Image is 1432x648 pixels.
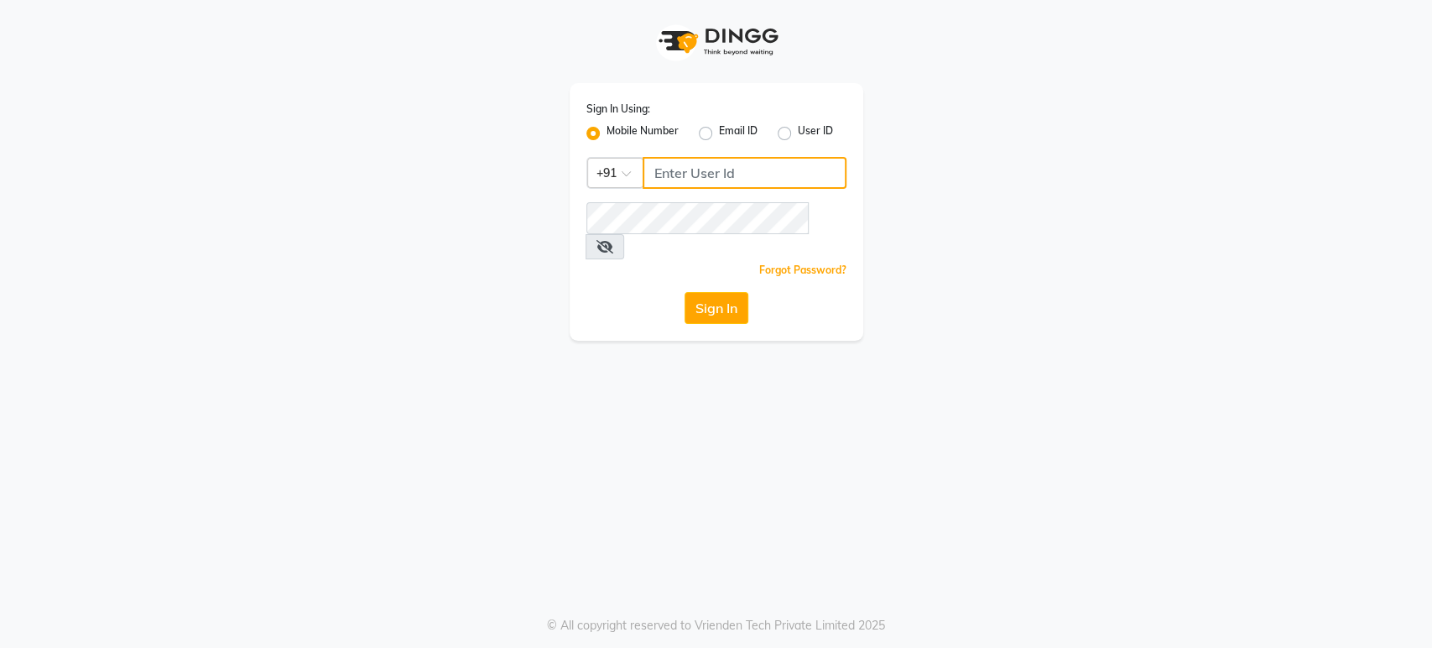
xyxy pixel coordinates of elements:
[759,264,846,276] a: Forgot Password?
[643,157,846,189] input: Username
[586,102,650,117] label: Sign In Using:
[798,123,833,144] label: User ID
[719,123,758,144] label: Email ID
[649,17,784,66] img: logo1.svg
[607,123,679,144] label: Mobile Number
[586,202,809,234] input: Username
[685,292,748,324] button: Sign In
